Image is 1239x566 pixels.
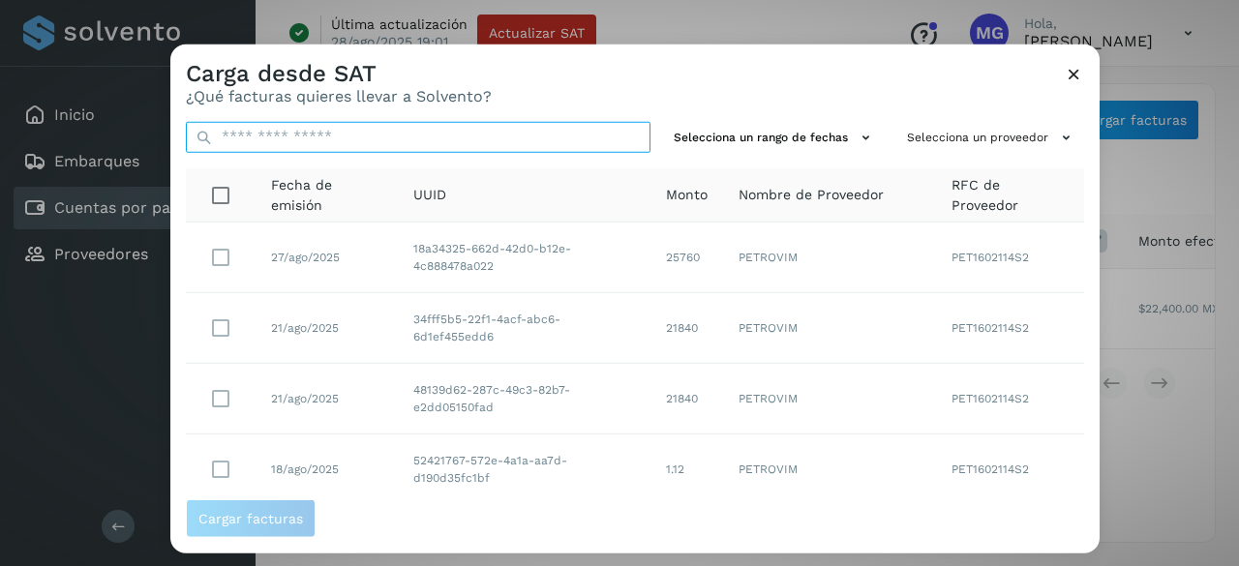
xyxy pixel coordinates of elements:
[899,121,1084,153] button: Selecciona un proveedor
[256,223,398,293] td: 27/ago/2025
[650,293,723,364] td: 21840
[198,512,303,525] span: Cargar facturas
[666,185,708,205] span: Monto
[186,59,492,87] h3: Carga desde SAT
[650,223,723,293] td: 25760
[186,87,492,105] p: ¿Qué facturas quieres llevar a Solvento?
[398,434,650,505] td: 52421767-572e-4a1a-aa7d-d190d35fc1bf
[398,364,650,434] td: 48139d62-287c-49c3-82b7-e2dd05150fad
[650,364,723,434] td: 21840
[936,293,1084,364] td: PET1602114S2
[936,364,1084,434] td: PET1602114S2
[723,434,936,505] td: PETROVIM
[256,434,398,505] td: 18/ago/2025
[256,293,398,364] td: 21/ago/2025
[256,364,398,434] td: 21/ago/2025
[936,434,1084,505] td: PET1602114S2
[186,499,316,538] button: Cargar facturas
[739,185,884,205] span: Nombre de Proveedor
[650,434,723,505] td: 1.12
[398,223,650,293] td: 18a34325-662d-42d0-b12e-4c888478a022
[271,175,382,216] span: Fecha de emisión
[936,223,1084,293] td: PET1602114S2
[723,364,936,434] td: PETROVIM
[413,185,446,205] span: UUID
[666,121,884,153] button: Selecciona un rango de fechas
[723,293,936,364] td: PETROVIM
[952,175,1069,216] span: RFC de Proveedor
[398,293,650,364] td: 34fff5b5-22f1-4acf-abc6-6d1ef455edd6
[723,223,936,293] td: PETROVIM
